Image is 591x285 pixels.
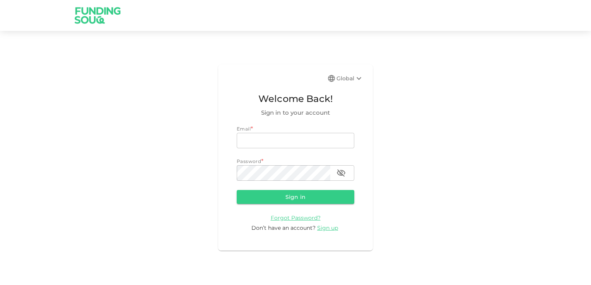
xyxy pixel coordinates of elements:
[336,74,364,83] div: Global
[237,92,354,106] span: Welcome Back!
[271,214,321,221] a: Forgot Password?
[237,158,261,164] span: Password
[271,214,321,221] span: Forgot Password?
[251,224,316,231] span: Don’t have an account?
[237,126,251,132] span: Email
[317,224,338,231] span: Sign up
[237,190,354,204] button: Sign in
[237,108,354,117] span: Sign in to your account
[237,165,330,181] input: password
[237,133,354,148] input: email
